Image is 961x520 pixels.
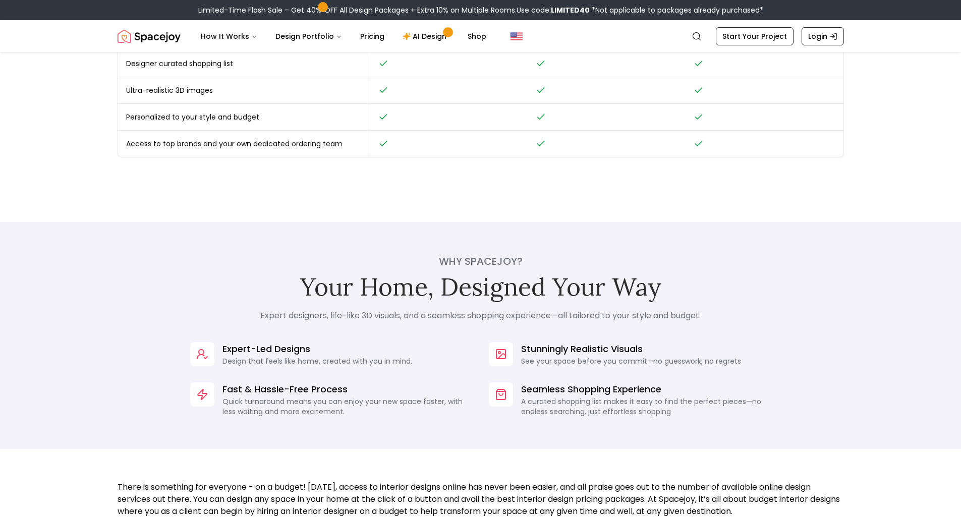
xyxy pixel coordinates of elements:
[118,104,370,131] td: Personalized to your style and budget
[521,396,771,417] p: A curated shopping list makes it easy to find the perfect pieces—no endless searching, just effor...
[394,26,458,46] a: AI Design
[118,20,844,52] nav: Global
[193,26,494,46] nav: Main
[521,342,741,356] p: Stunningly Realistic Visuals
[118,481,844,517] p: There is something for everyone - on a budget! [DATE], access to interior designs online has neve...
[118,50,370,77] td: Designer curated shopping list
[716,27,794,45] a: Start Your Project
[193,26,265,46] button: How It Works
[198,5,763,15] div: Limited-Time Flash Sale – Get 40% OFF All Design Packages + Extra 10% on Multiple Rooms.
[222,396,473,417] p: Quick turnaround means you can enjoy your new space faster, with less waiting and more excitement.
[517,5,590,15] span: Use code:
[255,310,707,322] p: Expert designers, life-like 3D visuals, and a seamless shopping experience—all tailored to your s...
[267,26,350,46] button: Design Portfolio
[118,26,181,46] a: Spacejoy
[118,26,181,46] img: Spacejoy Logo
[802,27,844,45] a: Login
[521,382,771,396] p: Seamless Shopping Experience
[222,342,412,356] p: Expert-Led Designs
[590,5,763,15] span: *Not applicable to packages already purchased*
[460,26,494,46] a: Shop
[521,356,741,366] p: See your space before you commit—no guesswork, no regrets
[352,26,392,46] a: Pricing
[222,382,473,396] p: Fast & Hassle-Free Process
[118,131,370,157] td: Access to top brands and your own dedicated ordering team
[511,30,523,42] img: United States
[255,254,707,268] h4: Why Spacejoy?
[118,77,370,104] td: Ultra-realistic 3D images
[255,272,707,302] h2: Your Home, Designed Your Way
[551,5,590,15] b: LIMITED40
[222,356,412,366] p: Design that feels like home, created with you in mind.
